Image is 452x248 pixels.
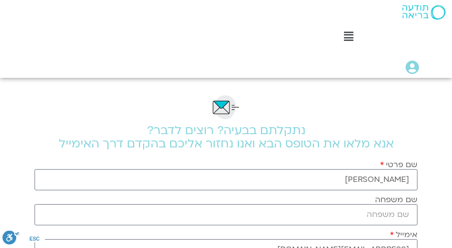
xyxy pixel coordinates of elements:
input: שם פרטי [35,169,417,190]
img: תודעה בריאה [402,5,446,20]
h2: נתקלתם בבעיה? רוצים לדבר? אנא מלאו את הטופס הבא ואנו נחזור אליכם בהקדם דרך האימייל [35,124,417,150]
input: שם משפחה [35,204,417,225]
label: שם פרטי [380,160,417,169]
label: שם משפחה [375,195,417,204]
